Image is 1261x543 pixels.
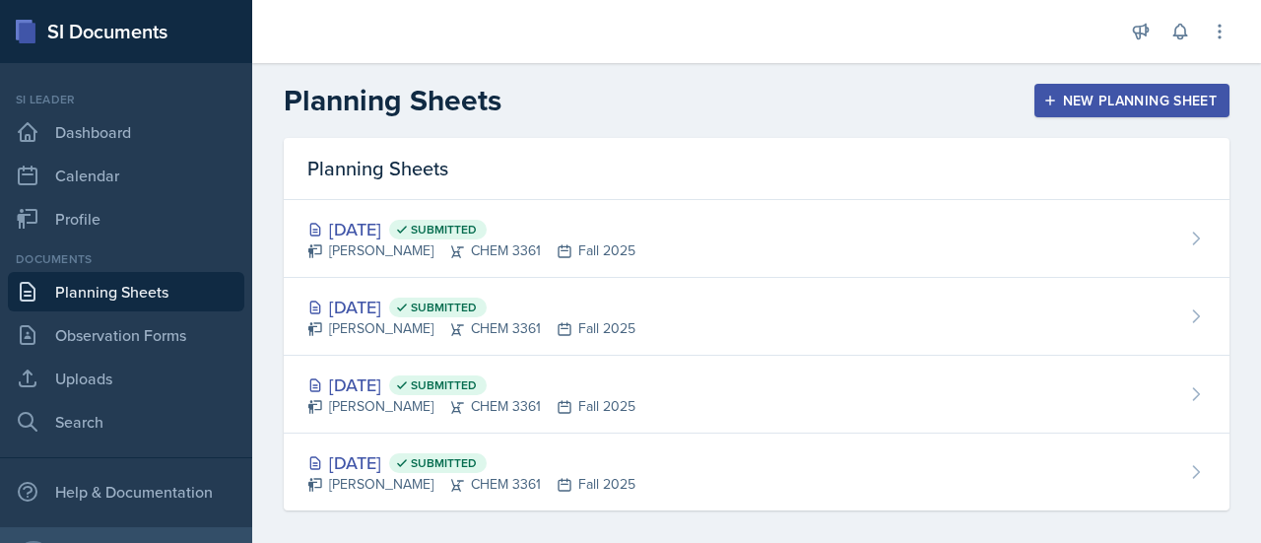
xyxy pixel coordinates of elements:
[411,455,477,471] span: Submitted
[284,278,1229,356] a: [DATE] Submitted [PERSON_NAME]CHEM 3361Fall 2025
[307,216,635,242] div: [DATE]
[8,402,244,441] a: Search
[307,372,635,398] div: [DATE]
[307,294,635,320] div: [DATE]
[8,112,244,152] a: Dashboard
[1047,93,1217,108] div: New Planning Sheet
[8,272,244,311] a: Planning Sheets
[307,396,635,417] div: [PERSON_NAME] CHEM 3361 Fall 2025
[284,356,1229,434] a: [DATE] Submitted [PERSON_NAME]CHEM 3361Fall 2025
[284,83,501,118] h2: Planning Sheets
[411,377,477,393] span: Submitted
[284,434,1229,510] a: [DATE] Submitted [PERSON_NAME]CHEM 3361Fall 2025
[8,250,244,268] div: Documents
[8,359,244,398] a: Uploads
[307,449,635,476] div: [DATE]
[284,138,1229,200] div: Planning Sheets
[307,240,635,261] div: [PERSON_NAME] CHEM 3361 Fall 2025
[1034,84,1229,117] button: New Planning Sheet
[8,91,244,108] div: Si leader
[307,474,635,495] div: [PERSON_NAME] CHEM 3361 Fall 2025
[8,199,244,238] a: Profile
[411,300,477,315] span: Submitted
[284,200,1229,278] a: [DATE] Submitted [PERSON_NAME]CHEM 3361Fall 2025
[8,472,244,511] div: Help & Documentation
[8,315,244,355] a: Observation Forms
[307,318,635,339] div: [PERSON_NAME] CHEM 3361 Fall 2025
[8,156,244,195] a: Calendar
[411,222,477,238] span: Submitted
